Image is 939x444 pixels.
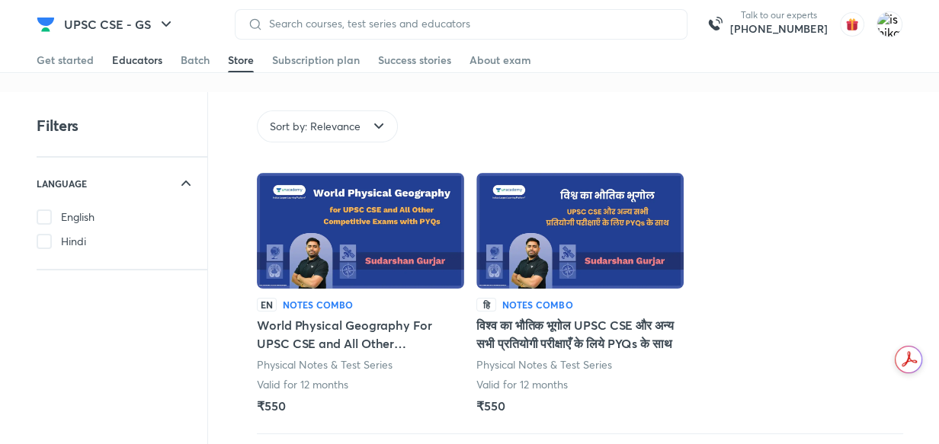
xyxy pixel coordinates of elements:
div: Store [228,53,254,68]
p: EN [257,298,277,311]
img: ishika singh [877,11,902,37]
p: Physical Notes & Test Series [257,357,393,372]
a: Store [228,48,254,72]
a: Success stories [378,48,451,72]
div: Subscription plan [272,53,360,68]
img: avatar [840,12,864,37]
p: हि [476,298,496,311]
a: Subscription plan [272,48,360,72]
div: Success stories [378,53,451,68]
img: Batch Thumbnail [476,173,684,289]
h6: Notes Combo [283,298,354,311]
a: Get started [37,48,94,72]
span: Sort by: Relevance [270,119,361,134]
p: Valid for 12 months [476,377,568,392]
input: Search courses, test series and educators [263,18,675,30]
h5: World Physical Geography For UPSC CSE and All Other Competitive Exams with PYQs [257,316,464,353]
div: About exam [469,53,531,68]
img: Batch Thumbnail [257,173,464,289]
a: [PHONE_NUMBER] [730,21,828,37]
a: About exam [469,48,531,72]
div: Educators [112,53,162,68]
p: Physical Notes & Test Series [476,357,613,372]
a: Batch [181,48,210,72]
h6: Notes Combo [502,298,573,311]
div: Get started [37,53,94,68]
span: English [61,209,95,225]
button: UPSC CSE - GS [55,9,184,40]
span: Hindi [61,234,86,249]
img: Company Logo [37,15,55,34]
img: call-us [700,9,730,40]
h4: Filters [37,116,79,136]
a: Educators [112,48,162,72]
h6: LANGUAGE [37,176,87,191]
h5: ₹550 [476,397,505,415]
div: Batch [181,53,210,68]
h5: ₹550 [257,397,286,415]
p: Talk to our experts [730,9,828,21]
h5: विश्व का भौतिक भूगोल UPSC CSE और अन्य सभी प्रतियोगी परीक्षाएँ के लिये PYQs के साथ [476,316,684,353]
p: Valid for 12 months [257,377,348,392]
